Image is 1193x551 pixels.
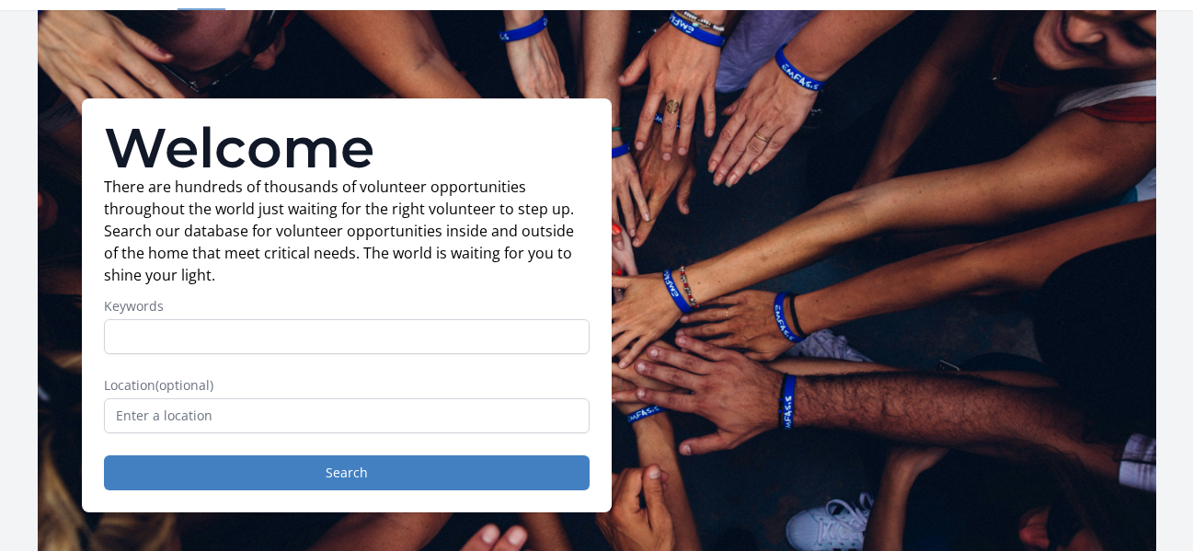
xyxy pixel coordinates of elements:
label: Keywords [104,297,590,316]
input: Enter a location [104,398,590,433]
button: Search [104,455,590,490]
h1: Welcome [104,121,590,176]
p: There are hundreds of thousands of volunteer opportunities throughout the world just waiting for ... [104,176,590,286]
label: Location [104,376,590,395]
span: (optional) [155,376,213,394]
